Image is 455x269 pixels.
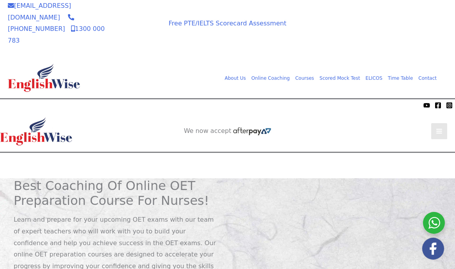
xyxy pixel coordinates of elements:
[295,75,314,81] span: Courses
[252,75,290,81] span: Online Coaching
[416,74,439,82] a: Contact
[319,75,360,81] span: Scored Mock Test
[366,75,382,81] span: ELICOS
[422,238,444,260] img: white-facebook.png
[216,72,439,84] nav: Site Navigation: Main Menu
[385,74,416,82] a: Time TableMenu Toggle
[47,103,69,107] img: Afterpay-Logo
[4,101,45,109] span: We now accept
[222,74,248,82] a: About UsMenu Toggle
[168,159,288,175] a: AI SCORED PTE SOFTWARE REGISTER FOR FREE SOFTWARE TRIAL
[446,102,453,109] a: Instagram
[319,22,439,38] a: AI SCORED PTE SOFTWARE REGISTER FOR FREE SOFTWARE TRIAL
[169,20,286,27] a: Free PTE/IELTS Scorecard Assessment
[423,102,430,109] a: YouTube
[293,74,317,82] a: CoursesMenu Toggle
[8,64,80,92] img: cropped-ew-logo
[418,75,437,81] span: Contact
[180,127,275,135] aside: Header Widget 2
[388,75,413,81] span: Time Table
[249,74,293,82] a: Online CoachingMenu Toggle
[233,127,271,135] img: Afterpay-Logo
[317,74,363,82] a: Scored Mock TestMenu Toggle
[225,75,246,81] span: About Us
[184,127,232,135] span: We now accept
[124,34,146,39] img: Afterpay-Logo
[8,2,71,21] a: [EMAIL_ADDRESS][DOMAIN_NAME]
[14,178,222,208] h1: Best Coaching Of Online OET Preparation Course For Nurses!
[363,74,385,82] a: ELICOS
[121,17,149,32] span: We now accept
[310,16,447,41] aside: Header Widget 1
[159,153,296,178] aside: Header Widget 1
[435,102,441,109] a: Facebook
